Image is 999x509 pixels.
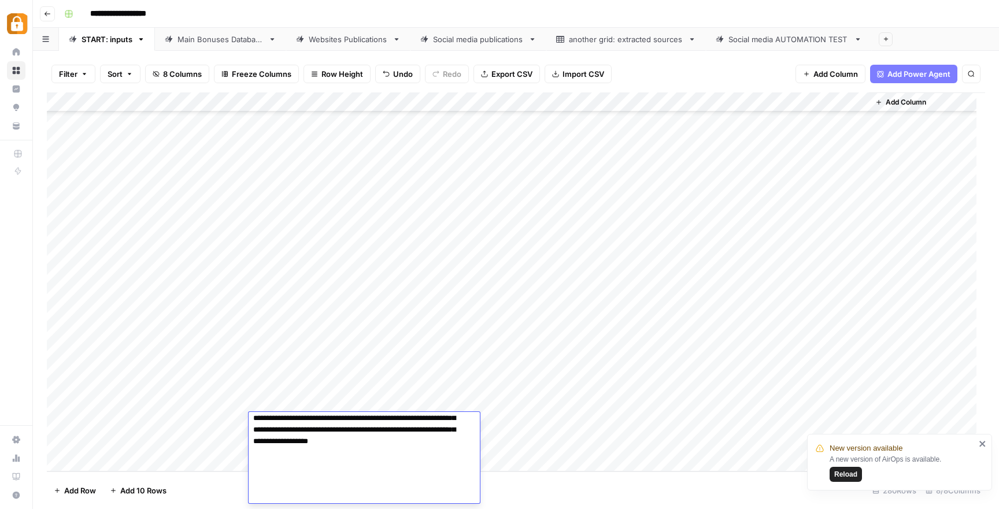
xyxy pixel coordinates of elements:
a: Websites Publications [286,28,410,51]
img: Adzz Logo [7,13,28,34]
a: Opportunities [7,98,25,117]
div: Social media publications [433,34,524,45]
button: Sort [100,65,140,83]
a: Your Data [7,117,25,135]
span: Freeze Columns [232,68,291,80]
span: New version available [830,443,902,454]
div: another grid: extracted sources [569,34,683,45]
div: Websites Publications [309,34,388,45]
span: Export CSV [491,68,532,80]
div: 280 Rows [868,481,921,500]
span: Import CSV [563,68,604,80]
span: Add Power Agent [887,68,950,80]
button: close [979,439,987,448]
span: Add Row [64,485,96,496]
button: 8 Columns [145,65,209,83]
div: START: inputs [82,34,132,45]
a: Browse [7,61,25,80]
span: Add 10 Rows [120,485,166,496]
button: Row Height [304,65,371,83]
button: Add Row [47,481,103,500]
button: Export CSV [473,65,540,83]
button: Reload [830,467,862,482]
div: 8/8 Columns [921,481,985,500]
span: Reload [834,469,857,480]
div: Social media AUTOMATION TEST [728,34,849,45]
a: Social media AUTOMATION TEST [706,28,872,51]
span: Row Height [321,68,363,80]
button: Add Power Agent [870,65,957,83]
a: Insights [7,80,25,98]
button: Help + Support [7,486,25,504]
a: Learning Hub [7,467,25,486]
a: Settings [7,430,25,449]
button: Undo [375,65,420,83]
a: Main Bonuses Database [155,28,286,51]
span: Redo [443,68,461,80]
button: Filter [51,65,95,83]
span: 8 Columns [163,68,202,80]
a: Usage [7,449,25,467]
a: START: inputs [59,28,155,51]
button: Add Column [871,95,931,110]
a: Social media publications [410,28,546,51]
button: Add 10 Rows [103,481,173,500]
button: Redo [425,65,469,83]
div: Main Bonuses Database [177,34,264,45]
span: Filter [59,68,77,80]
a: Home [7,43,25,61]
span: Add Column [813,68,858,80]
span: Add Column [886,97,926,107]
span: Sort [108,68,123,80]
a: another grid: extracted sources [546,28,706,51]
button: Add Column [795,65,865,83]
div: A new version of AirOps is available. [830,454,975,482]
span: Undo [393,68,413,80]
button: Workspace: Adzz [7,9,25,38]
button: Freeze Columns [214,65,299,83]
button: Import CSV [545,65,612,83]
